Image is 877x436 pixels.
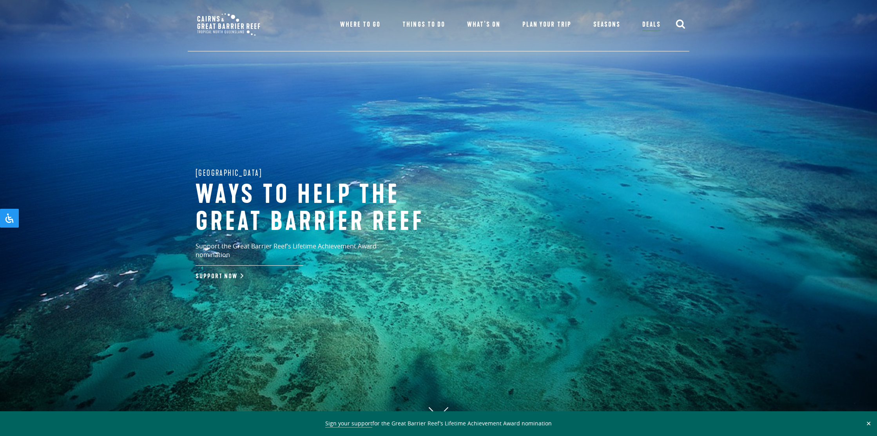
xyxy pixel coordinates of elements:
[196,242,411,266] p: Support the Great Barrier Reef’s Lifetime Achievement Award nomination
[5,213,14,223] svg: Open Accessibility Panel
[196,166,263,179] span: [GEOGRAPHIC_DATA]
[325,420,372,428] a: Sign your support
[196,272,242,280] a: Support Now
[593,19,620,30] a: Seasons
[196,181,454,236] h1: Ways to help the great barrier reef
[325,420,552,428] span: for the Great Barrier Reef’s Lifetime Achievement Award nomination
[864,420,873,427] button: Close
[192,8,266,41] img: CGBR-TNQ_dual-logo.svg
[522,19,571,30] a: Plan Your Trip
[340,19,381,30] a: Where To Go
[642,19,661,31] a: Deals
[467,19,500,30] a: What’s On
[402,19,445,30] a: Things To Do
